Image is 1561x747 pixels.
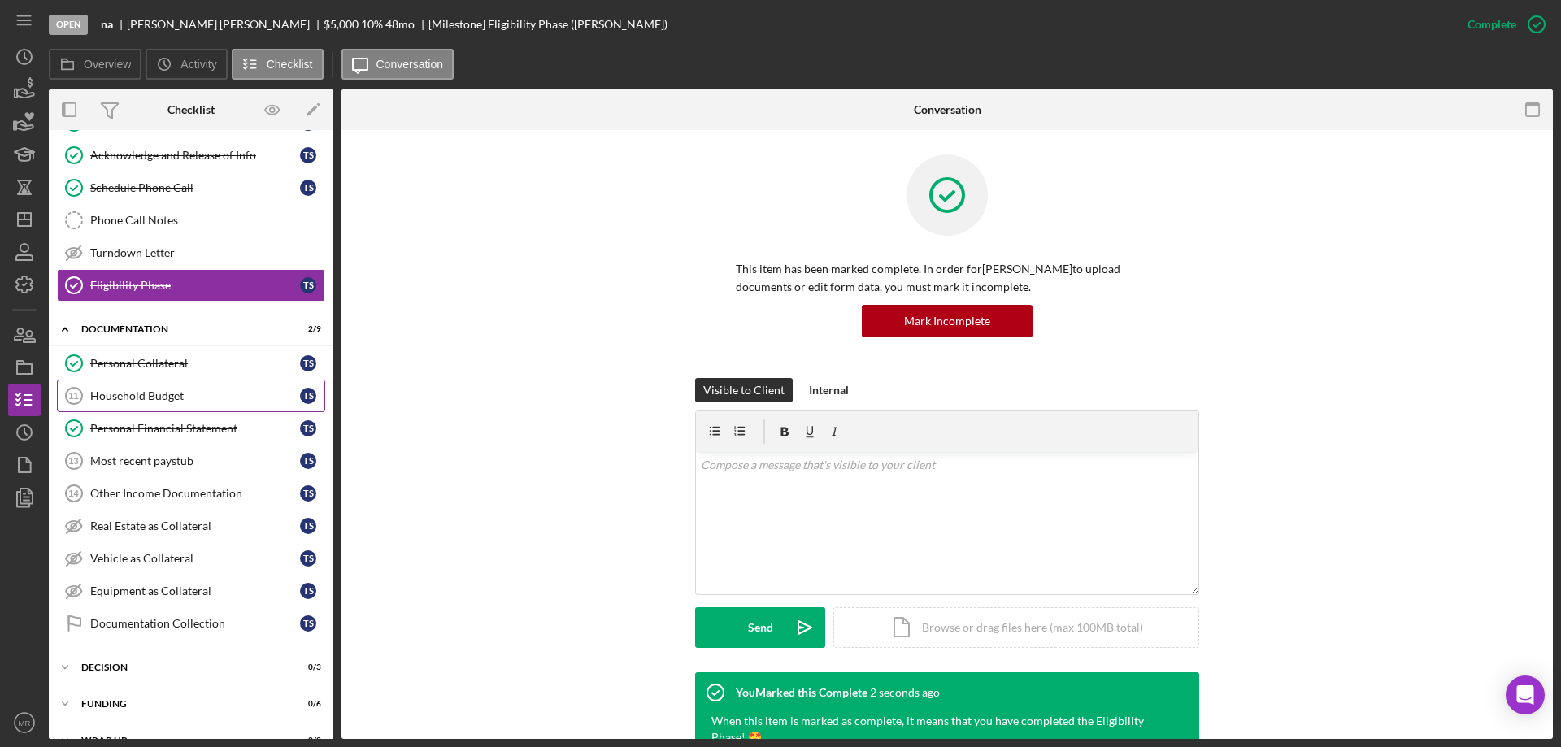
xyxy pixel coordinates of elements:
[57,269,325,302] a: Eligibility PhaseTS
[361,18,383,31] div: 10 %
[300,355,316,371] div: T S
[90,149,300,162] div: Acknowledge and Release of Info
[57,510,325,542] a: Real Estate as CollateralTS
[90,584,300,597] div: Equipment as Collateral
[57,139,325,172] a: Acknowledge and Release of InfoTS
[90,454,300,467] div: Most recent paystub
[68,456,78,466] tspan: 13
[300,583,316,599] div: T S
[341,49,454,80] button: Conversation
[703,378,785,402] div: Visible to Client
[57,347,325,380] a: Personal CollateralTS
[870,686,940,699] time: 2025-09-23 18:37
[300,277,316,293] div: T S
[68,489,79,498] tspan: 14
[300,453,316,469] div: T S
[292,736,321,745] div: 0 / 2
[232,49,324,80] button: Checklist
[90,552,300,565] div: Vehicle as Collateral
[90,519,300,532] div: Real Estate as Collateral
[84,58,131,71] label: Overview
[1506,675,1545,714] div: Open Intercom Messenger
[385,18,415,31] div: 48 mo
[57,237,325,269] a: Turndown Letter
[428,18,667,31] div: [Milestone] Eligibility Phase ([PERSON_NAME])
[300,518,316,534] div: T S
[90,422,300,435] div: Personal Financial Statement
[300,550,316,567] div: T S
[57,607,325,640] a: Documentation CollectionTS
[1468,8,1516,41] div: Complete
[300,615,316,632] div: T S
[376,58,444,71] label: Conversation
[90,279,300,292] div: Eligibility Phase
[300,180,316,196] div: T S
[300,147,316,163] div: T S
[695,607,825,648] button: Send
[90,214,324,227] div: Phone Call Notes
[914,103,981,116] div: Conversation
[90,389,300,402] div: Household Budget
[57,172,325,204] a: Schedule Phone CallTS
[292,324,321,334] div: 2 / 9
[68,391,78,401] tspan: 11
[300,485,316,502] div: T S
[90,181,300,194] div: Schedule Phone Call
[146,49,227,80] button: Activity
[862,305,1033,337] button: Mark Incomplete
[127,18,324,31] div: [PERSON_NAME] [PERSON_NAME]
[748,607,773,648] div: Send
[8,706,41,739] button: MR
[1451,8,1553,41] button: Complete
[300,388,316,404] div: T S
[101,18,113,31] b: na
[90,487,300,500] div: Other Income Documentation
[57,204,325,237] a: Phone Call Notes
[90,246,324,259] div: Turndown Letter
[736,260,1159,297] p: This item has been marked complete. In order for [PERSON_NAME] to upload documents or edit form d...
[19,719,31,727] text: MR
[904,305,990,337] div: Mark Incomplete
[57,412,325,445] a: Personal Financial StatementTS
[801,378,857,402] button: Internal
[267,58,313,71] label: Checklist
[81,324,280,334] div: Documentation
[57,477,325,510] a: 14Other Income DocumentationTS
[300,420,316,436] div: T S
[81,662,280,672] div: Decision
[167,103,215,116] div: Checklist
[736,686,867,699] div: You Marked this Complete
[81,736,280,745] div: Wrap up
[292,699,321,709] div: 0 / 6
[57,380,325,412] a: 11Household BudgetTS
[180,58,216,71] label: Activity
[57,542,325,575] a: Vehicle as CollateralTS
[81,699,280,709] div: Funding
[57,575,325,607] a: Equipment as CollateralTS
[324,17,359,31] span: $5,000
[809,378,849,402] div: Internal
[695,378,793,402] button: Visible to Client
[90,617,300,630] div: Documentation Collection
[292,662,321,672] div: 0 / 3
[90,357,300,370] div: Personal Collateral
[57,445,325,477] a: 13Most recent paystubTS
[49,49,141,80] button: Overview
[49,15,88,35] div: Open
